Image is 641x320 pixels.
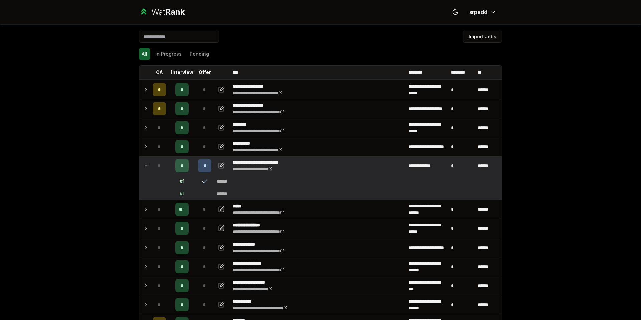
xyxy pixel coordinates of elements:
[199,69,211,76] p: Offer
[171,69,193,76] p: Interview
[139,7,185,17] a: WatRank
[151,7,185,17] div: Wat
[469,8,489,16] span: srpeddi
[165,7,185,17] span: Rank
[180,178,184,185] div: # 1
[463,31,502,43] button: Import Jobs
[139,48,150,60] button: All
[464,6,502,18] button: srpeddi
[180,190,184,197] div: # 1
[156,69,163,76] p: OA
[153,48,184,60] button: In Progress
[187,48,212,60] button: Pending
